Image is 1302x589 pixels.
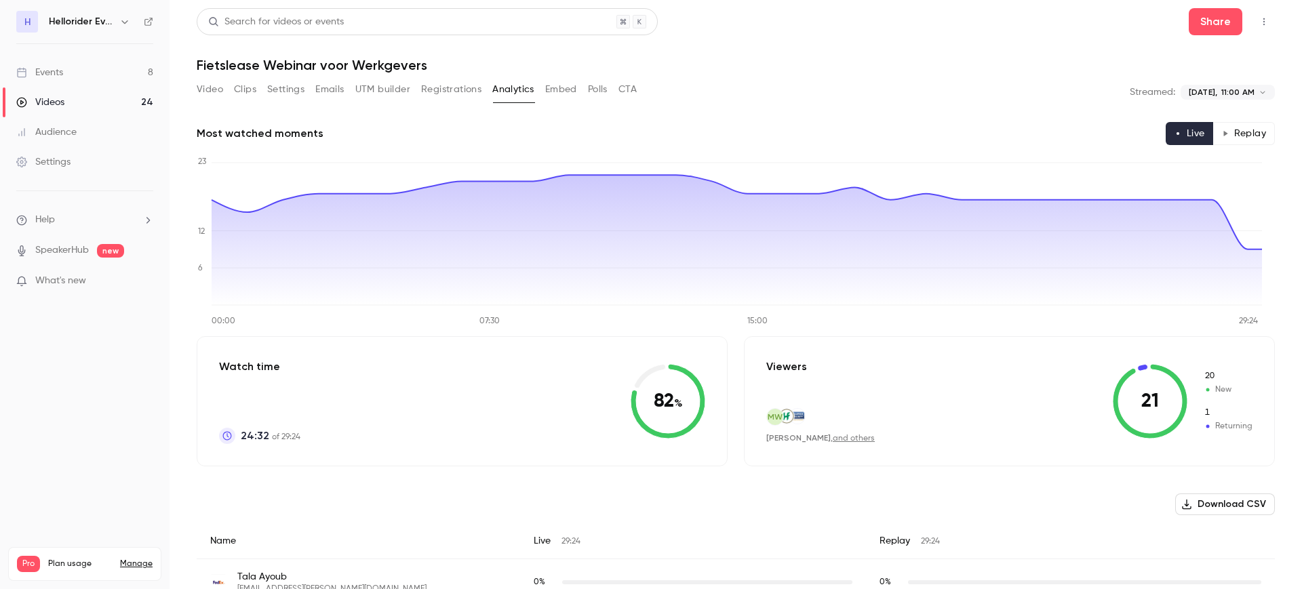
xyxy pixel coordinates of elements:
span: New [1204,384,1252,396]
span: Pro [17,556,40,572]
button: UTM builder [355,79,410,100]
button: Polls [588,79,608,100]
span: [PERSON_NAME] [766,433,831,443]
span: H [24,15,31,29]
div: , [766,432,875,444]
span: [DATE], [1189,86,1217,98]
a: Manage [120,558,153,569]
div: Videos [16,96,64,109]
span: Returning [1204,420,1252,432]
p: Viewers [766,359,807,375]
img: schippersecurity.nl [790,409,805,424]
button: Download CSV [1175,493,1275,515]
tspan: 23 [198,158,206,166]
span: 11:00 AM [1221,86,1255,98]
span: Live watch time [534,576,555,588]
div: Search for videos or events [208,15,344,29]
button: Settings [267,79,304,100]
tspan: 6 [198,264,203,272]
p: of 29:24 [241,428,300,444]
span: Tala Ayoub [237,570,427,584]
h1: Fietslease Webinar voor Werkgevers [197,57,1275,73]
tspan: 07:30 [479,317,500,325]
span: new [97,244,124,258]
a: SpeakerHub [35,243,89,258]
span: Help [35,213,55,227]
span: Plan usage [48,558,112,569]
p: Watch time [219,359,300,375]
span: 29:24 [921,537,940,546]
h2: Most watched moments [197,125,323,142]
span: 24:32 [241,428,269,444]
span: New [1204,370,1252,382]
button: Live [1166,122,1214,145]
button: Registrations [421,79,481,100]
span: What's new [35,274,86,288]
span: Returning [1204,407,1252,419]
button: Analytics [492,79,534,100]
a: and others [833,434,875,443]
div: Events [16,66,63,79]
button: CTA [618,79,637,100]
tspan: 12 [198,228,205,236]
div: Settings [16,155,71,169]
img: holsteinflowers.nl [779,409,794,424]
button: Replay [1213,122,1275,145]
div: Replay [866,523,1275,559]
li: help-dropdown-opener [16,213,153,227]
button: Embed [545,79,577,100]
tspan: 29:24 [1239,317,1258,325]
span: Replay watch time [880,576,901,588]
div: Name [197,523,520,559]
span: 29:24 [561,537,580,546]
p: Streamed: [1130,85,1175,99]
div: Live [520,523,866,559]
span: 0 % [534,578,545,586]
tspan: 15:00 [747,317,768,325]
span: 0 % [880,578,891,586]
button: Emails [315,79,344,100]
h6: Hellorider Events [49,15,114,28]
tspan: 00:00 [212,317,235,325]
button: Video [197,79,223,100]
button: Share [1189,8,1242,35]
button: Clips [234,79,256,100]
button: Top Bar Actions [1253,11,1275,33]
div: Audience [16,125,77,139]
span: MW [768,411,783,423]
